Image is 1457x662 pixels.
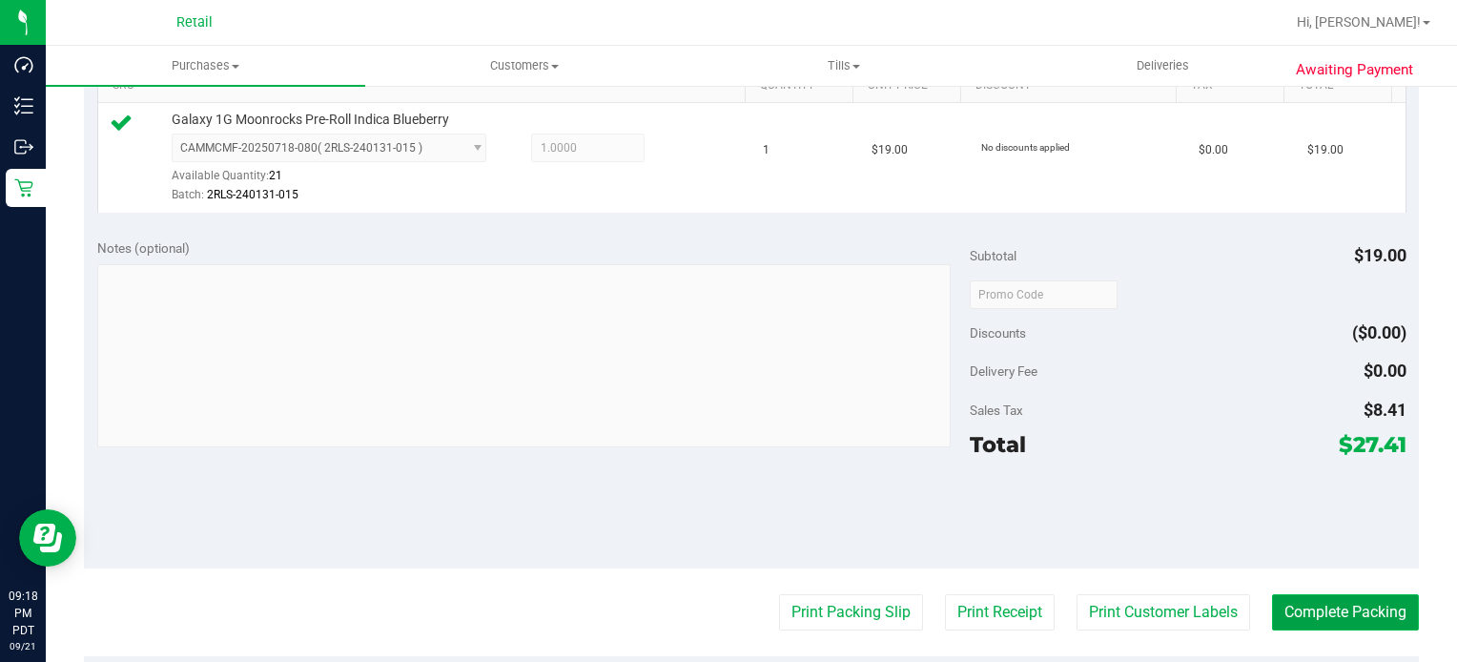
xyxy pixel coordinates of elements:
[1307,141,1344,159] span: $19.00
[945,594,1055,631] button: Print Receipt
[1077,594,1250,631] button: Print Customer Labels
[365,46,685,86] a: Customers
[9,588,37,639] p: 09:18 PM PDT
[14,178,33,197] inline-svg: Retail
[97,240,190,256] span: Notes (optional)
[1296,59,1413,81] span: Awaiting Payment
[1272,594,1419,631] button: Complete Packing
[1297,14,1421,30] span: Hi, [PERSON_NAME]!
[1354,245,1406,265] span: $19.00
[763,141,770,159] span: 1
[981,142,1070,153] span: No discounts applied
[9,639,37,653] p: 09/21
[366,57,684,74] span: Customers
[970,363,1037,379] span: Delivery Fee
[685,46,1004,86] a: Tills
[872,141,908,159] span: $19.00
[46,46,365,86] a: Purchases
[1111,57,1215,74] span: Deliveries
[172,188,204,201] span: Batch:
[14,96,33,115] inline-svg: Inventory
[686,57,1003,74] span: Tills
[1199,141,1228,159] span: $0.00
[14,55,33,74] inline-svg: Dashboard
[970,316,1026,350] span: Discounts
[14,137,33,156] inline-svg: Outbound
[176,14,213,31] span: Retail
[970,431,1026,458] span: Total
[46,57,365,74] span: Purchases
[970,403,1023,418] span: Sales Tax
[1352,322,1406,342] span: ($0.00)
[970,280,1118,309] input: Promo Code
[1339,431,1406,458] span: $27.41
[970,248,1016,263] span: Subtotal
[1003,46,1323,86] a: Deliveries
[269,169,282,182] span: 21
[1364,361,1406,381] span: $0.00
[1364,400,1406,420] span: $8.41
[207,188,298,201] span: 2RLS-240131-015
[779,594,923,631] button: Print Packing Slip
[19,509,76,567] iframe: Resource center
[172,111,449,129] span: Galaxy 1G Moonrocks Pre-Roll Indica Blueberry
[172,162,503,199] div: Available Quantity:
